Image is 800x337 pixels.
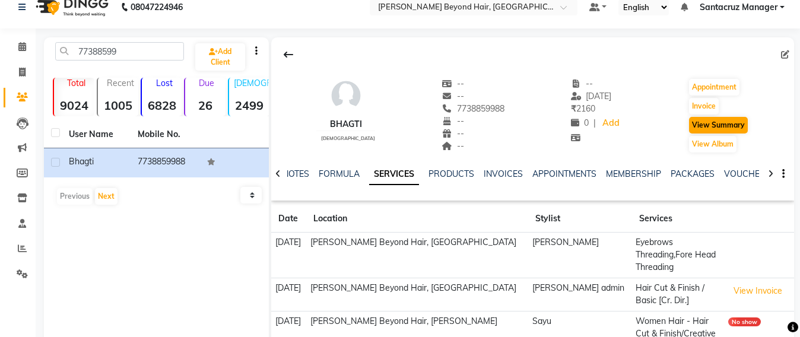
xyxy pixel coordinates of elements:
[271,205,306,233] th: Date
[442,116,464,126] span: --
[571,117,589,128] span: 0
[632,278,725,311] td: Hair Cut & Finish / Basic [Cr. Dir.]
[103,78,138,88] p: Recent
[671,168,715,179] a: PACKAGES
[271,233,306,278] td: [DATE]
[62,121,131,148] th: User Name
[442,91,464,101] span: --
[98,98,138,113] strong: 1005
[442,103,504,114] span: 7738859988
[369,164,419,185] a: SERVICES
[632,233,725,278] td: Eyebrows Threading,Fore Head Threading
[131,148,199,177] td: 7738859988
[306,278,528,311] td: [PERSON_NAME] Beyond Hair, [GEOGRAPHIC_DATA]
[593,117,596,129] span: |
[234,78,269,88] p: [DEMOGRAPHIC_DATA]
[54,98,94,113] strong: 9024
[306,205,528,233] th: Location
[328,78,364,113] img: avatar
[142,98,182,113] strong: 6828
[188,78,226,88] p: Due
[484,168,523,179] a: INVOICES
[700,1,777,14] span: Santacruz Manager
[442,78,464,89] span: --
[282,168,309,179] a: NOTES
[59,78,94,88] p: Total
[147,78,182,88] p: Lost
[528,278,631,311] td: [PERSON_NAME] admin
[55,42,184,61] input: Search by Name/Mobile/Email/Code
[689,136,736,152] button: View Album
[724,168,771,179] a: VOUCHERS
[532,168,596,179] a: APPOINTMENTS
[306,233,528,278] td: [PERSON_NAME] Beyond Hair, [GEOGRAPHIC_DATA]
[95,188,118,205] button: Next
[571,103,595,114] span: 2160
[606,168,661,179] a: MEMBERSHIP
[271,278,306,311] td: [DATE]
[528,205,631,233] th: Stylist
[276,43,301,66] div: Back to Client
[229,98,269,113] strong: 2499
[428,168,474,179] a: PRODUCTS
[442,128,464,139] span: --
[728,317,761,326] div: No show
[131,121,199,148] th: Mobile No.
[316,118,375,131] div: Bhagti
[442,141,464,151] span: --
[728,282,788,300] button: View Invoice
[689,79,739,96] button: Appointment
[319,168,360,179] a: FORMULA
[689,98,719,115] button: Invoice
[689,117,748,133] button: View Summary
[632,205,725,233] th: Services
[69,156,94,167] span: Bhagti
[571,78,593,89] span: --
[571,91,612,101] span: [DATE]
[528,233,631,278] td: [PERSON_NAME]
[571,103,576,114] span: ₹
[185,98,226,113] strong: 26
[601,115,621,132] a: Add
[321,135,375,141] span: [DEMOGRAPHIC_DATA]
[195,43,245,71] a: Add Client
